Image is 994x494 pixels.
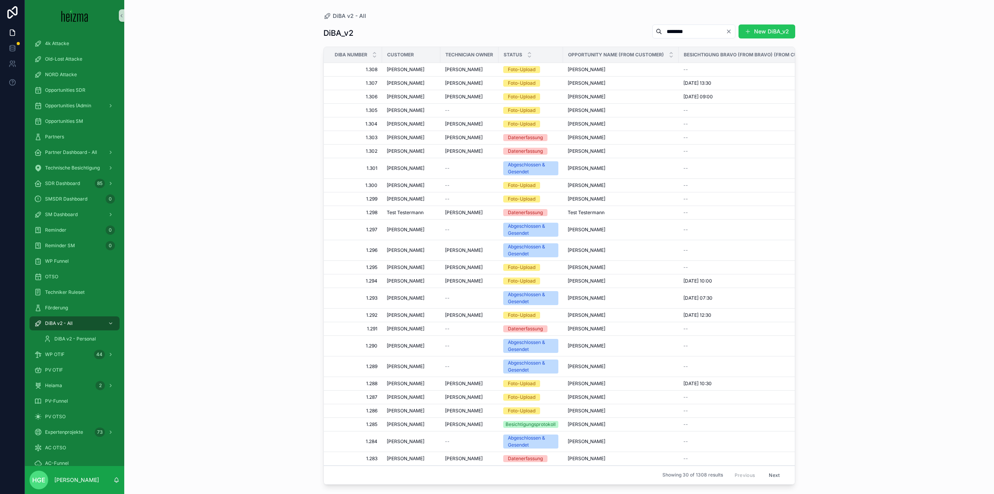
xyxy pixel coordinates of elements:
span: DiBA v2 - Personal [54,336,96,342]
a: -- [683,196,829,202]
div: Abgeschlossen & Gesendet [508,223,554,237]
span: [PERSON_NAME] [568,182,605,189]
div: Foto-Upload [508,182,535,189]
a: -- [683,165,829,171]
span: [DATE] 12:30 [683,312,711,318]
a: Partners [30,130,120,144]
a: [PERSON_NAME] [387,295,436,301]
span: [DATE] 13:30 [683,80,711,86]
span: WP Funnel [45,258,69,264]
span: -- [445,227,450,233]
div: Foto-Upload [508,196,535,202]
div: Foto-Upload [508,80,535,87]
div: Foto-Upload [508,93,535,100]
a: -- [445,165,494,171]
span: [PERSON_NAME] [445,209,483,216]
a: [PERSON_NAME] [445,66,494,73]
a: 1.288 [333,381,377,387]
a: [PERSON_NAME] [387,121,436,127]
a: [PERSON_NAME] [387,94,436,100]
span: 1.307 [333,80,377,86]
a: Test Testermann [568,209,674,216]
div: Datenerfassung [508,134,543,141]
span: -- [683,227,688,233]
a: 1.308 [333,66,377,73]
span: [PERSON_NAME] [387,80,424,86]
a: [PERSON_NAME] [387,312,436,318]
span: PV OTIF [45,367,63,373]
a: [PERSON_NAME] [387,264,436,271]
a: [PERSON_NAME] [568,66,674,73]
a: Foto-Upload [503,380,558,387]
span: DiBA v2 - All [333,12,366,20]
a: Opportunities (Admin [30,99,120,113]
span: -- [683,165,688,171]
a: 1.289 [333,363,377,370]
a: [PERSON_NAME] [387,134,436,141]
a: SMSDR Dashboard0 [30,192,120,206]
div: Foto-Upload [508,66,535,73]
span: [PERSON_NAME] [445,264,483,271]
a: [PERSON_NAME] [445,264,494,271]
a: DiBA v2 - All [30,316,120,330]
a: [PERSON_NAME] [568,278,674,284]
a: -- [445,326,494,332]
a: 4k Attacke [30,37,120,51]
a: [PERSON_NAME] [568,165,674,171]
a: 1.296 [333,247,377,253]
div: 85 [95,179,105,188]
a: [PERSON_NAME] [445,94,494,100]
span: [PERSON_NAME] [387,134,424,141]
a: [PERSON_NAME] [568,227,674,233]
span: [PERSON_NAME] [387,66,424,73]
span: -- [445,295,450,301]
a: 1.294 [333,278,377,284]
a: Foto-Upload [503,278,558,285]
a: -- [445,363,494,370]
div: Abgeschlossen & Gesendet [508,360,554,374]
div: Abgeschlossen & Gesendet [508,339,554,353]
span: SMSDR Dashboard [45,196,87,202]
div: Abgeschlossen & Gesendet [508,161,554,175]
span: -- [683,209,688,216]
a: Test Testermann [387,209,436,216]
div: Foto-Upload [508,107,535,114]
a: 1.303 [333,134,377,141]
span: [DATE] 07:30 [683,295,712,301]
a: [PERSON_NAME] [387,247,436,253]
span: -- [683,363,688,370]
span: -- [683,66,688,73]
a: Heiama2 [30,379,120,393]
a: -- [445,196,494,202]
span: [PERSON_NAME] [387,227,424,233]
span: [PERSON_NAME] [387,182,424,189]
span: Technische Besichtigung [45,165,100,171]
a: Datenerfassung [503,148,558,155]
span: [PERSON_NAME] [568,80,605,86]
a: [PERSON_NAME] [445,247,494,253]
span: [PERSON_NAME] [568,134,605,141]
span: [PERSON_NAME] [445,278,483,284]
a: 1.299 [333,196,377,202]
div: 0 [106,194,115,204]
a: [PERSON_NAME] [387,278,436,284]
span: [PERSON_NAME] [445,247,483,253]
div: Abgeschlossen & Gesendet [508,243,554,257]
span: SDR Dashboard [45,180,80,187]
a: -- [445,227,494,233]
span: [PERSON_NAME] [387,148,424,154]
span: [PERSON_NAME] [568,94,605,100]
span: [PERSON_NAME] [568,278,605,284]
a: Abgeschlossen & Gesendet [503,161,558,175]
span: -- [445,165,450,171]
a: OTSO [30,270,120,284]
span: -- [445,196,450,202]
div: Datenerfassung [508,148,543,155]
a: [DATE] 09:00 [683,94,829,100]
a: [PERSON_NAME] [387,343,436,349]
div: Foto-Upload [508,380,535,387]
a: -- [445,295,494,301]
span: 1.301 [333,165,377,171]
a: -- [683,107,829,113]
